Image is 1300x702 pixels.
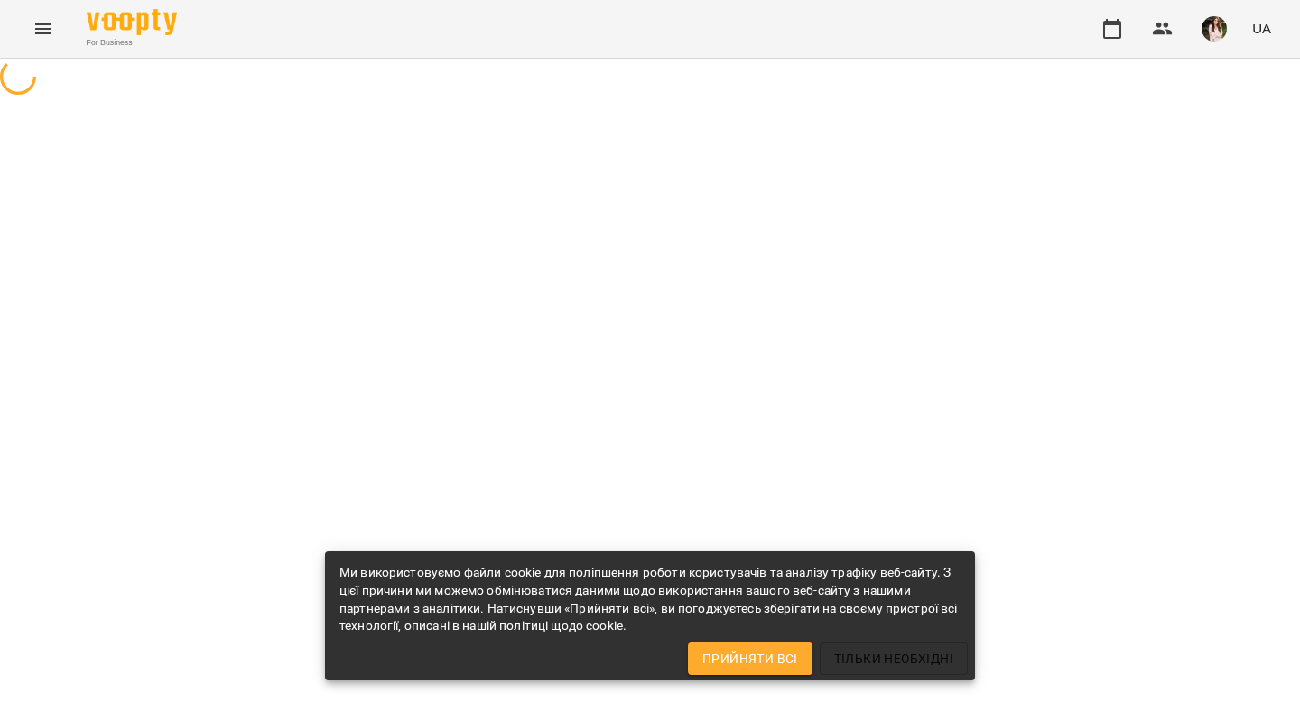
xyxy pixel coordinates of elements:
[87,9,177,35] img: Voopty Logo
[1252,19,1271,38] span: UA
[1202,16,1227,42] img: 0c816b45d4ae52af7ed0235fc7ac0ba2.jpg
[1245,12,1278,45] button: UA
[22,7,65,51] button: Menu
[87,37,177,49] span: For Business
